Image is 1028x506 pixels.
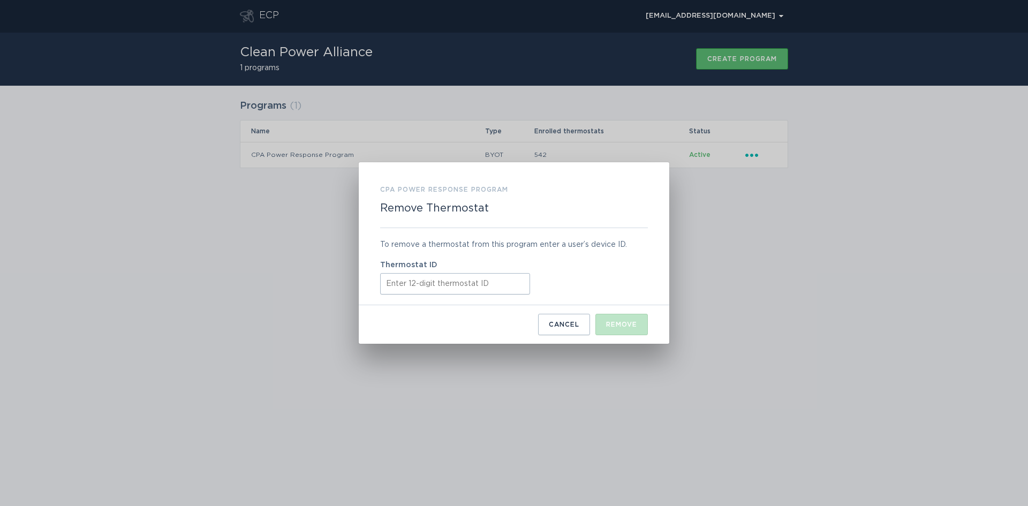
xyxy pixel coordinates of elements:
[380,239,648,251] div: To remove a thermostat from this program enter a user’s device ID.
[606,321,637,328] div: Remove
[359,162,669,344] div: Remove Thermostat
[538,314,590,335] button: Cancel
[380,202,489,215] h2: Remove Thermostat
[380,273,530,294] input: Thermostat ID
[549,321,579,328] div: Cancel
[595,314,648,335] button: Remove
[380,261,648,269] label: Thermostat ID
[380,184,508,195] h3: CPA Power Response Program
